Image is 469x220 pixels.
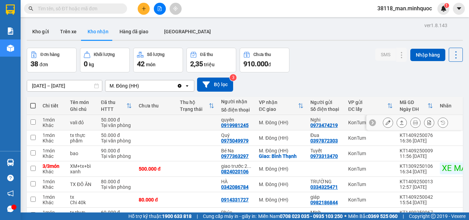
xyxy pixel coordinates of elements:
[259,100,298,105] div: VP nhận
[190,60,203,68] span: 2,35
[137,60,145,68] span: 42
[348,197,393,202] div: KonTum
[43,123,63,128] div: Khác
[7,27,14,35] img: solution-icon
[400,138,433,143] div: 16:36 [DATE]
[400,184,433,190] div: 12:57 [DATE]
[101,123,132,128] div: Tại văn phòng
[43,153,63,159] div: Khác
[221,107,252,113] div: Số điện thoại
[310,184,338,190] div: 0334325471
[197,78,233,92] button: Bộ lọc
[139,103,173,108] div: Chưa thu
[221,148,252,153] div: Bé Na
[82,23,114,40] button: Kho nhận
[197,212,198,220] span: |
[98,97,135,115] th: Toggle SortBy
[170,3,182,15] button: aim
[200,52,213,57] div: Đã thu
[310,148,341,153] div: Tuyết
[101,210,132,215] div: 60.000 đ
[101,138,132,143] div: Tại văn phòng
[7,45,14,52] img: warehouse-icon
[128,212,192,220] span: Hỗ trợ kỹ thuật:
[180,100,209,105] div: Thu hộ
[101,179,132,184] div: 80.000 đ
[70,151,94,156] div: bao
[400,153,433,159] div: 11:56 [DATE]
[43,179,63,184] div: 1 món
[221,163,252,169] div: giao trước 2 món còn xe máy
[43,138,63,143] div: Khác
[7,206,14,212] span: message
[7,159,14,166] img: warehouse-icon
[259,135,304,141] div: M. Đông (HH)
[101,117,132,123] div: 50.000 đ
[259,212,304,218] div: M. Đông (HH)
[310,200,338,205] div: 0982186844
[43,148,63,153] div: 1 món
[101,184,132,190] div: Tại văn phòng
[184,83,190,89] svg: open
[101,106,126,112] div: HTTT
[400,194,433,200] div: KT1409250042
[70,120,94,125] div: vali đỏ
[383,117,393,128] div: Sửa đơn hàng
[164,29,211,34] span: [GEOGRAPHIC_DATA]
[221,179,252,184] div: HÀ
[258,212,343,220] span: Miền Nam
[259,120,304,125] div: M. Đông (HH)
[27,23,55,40] button: Kho gửi
[70,106,94,112] div: Ghi chú
[27,48,77,72] button: Đơn hàng38đơn
[310,210,341,215] div: Minh
[133,48,183,72] button: Số lượng42món
[43,103,63,108] div: Chi tiết
[204,62,215,67] span: triệu
[400,210,433,215] div: KT1409250067
[445,3,448,8] span: 1
[203,212,256,220] span: Cung cấp máy in - giấy in:
[255,97,307,115] th: Toggle SortBy
[310,179,341,184] div: TRƯỜNG
[114,23,154,40] button: Hàng đã giao
[348,106,387,112] div: ĐC lấy
[221,197,249,202] div: 0914331727
[348,182,393,187] div: KonTum
[173,6,178,11] span: aim
[441,5,447,12] img: icon-new-feature
[310,153,338,159] div: 0973313470
[348,151,393,156] div: KonTum
[180,106,209,112] div: Trạng thái
[400,148,433,153] div: KT1409250009
[375,48,396,61] button: SMS
[368,213,398,219] strong: 0369 525 060
[27,80,102,91] input: Select a date range.
[43,200,63,205] div: Khác
[310,194,341,200] div: giáp
[138,3,150,15] button: plus
[43,117,63,123] div: 1 món
[348,100,387,105] div: VP gửi
[141,6,146,11] span: plus
[139,166,173,172] div: 500.000 đ
[43,194,63,200] div: 1 món
[424,22,447,29] div: ver 1.8.143
[310,106,341,112] div: Số điện thoại
[221,153,249,159] div: 0977363297
[444,3,449,8] sup: 1
[154,3,166,15] button: file-add
[310,132,341,138] div: Đua
[101,153,132,159] div: Tại văn phòng
[400,132,433,138] div: KT1409250076
[146,62,156,67] span: món
[80,48,130,72] button: Khối lượng0kg
[7,175,14,181] span: question-circle
[403,212,404,220] span: |
[221,99,252,104] div: Người nhận
[186,48,236,72] button: Đã thu2,35 triệu
[400,169,433,174] div: 16:34 [DATE]
[94,52,115,57] div: Khối lượng
[259,166,304,172] div: M. Đông (HH)
[348,166,393,172] div: KonTum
